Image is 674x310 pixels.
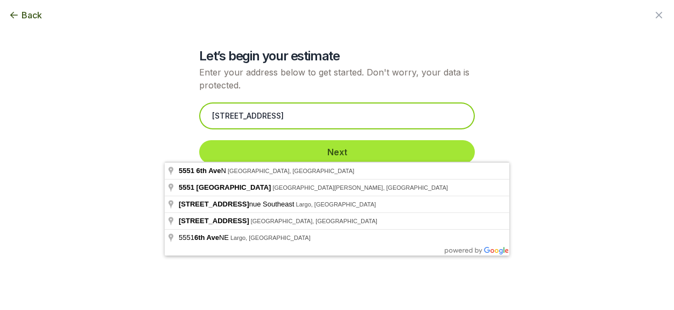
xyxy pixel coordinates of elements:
[179,200,249,208] span: [STREET_ADDRESS]
[179,167,194,175] span: 5551
[22,9,42,22] span: Back
[196,167,221,175] span: 6th Ave
[228,168,354,174] span: [GEOGRAPHIC_DATA], [GEOGRAPHIC_DATA]
[196,183,271,191] span: [GEOGRAPHIC_DATA]
[179,167,228,175] span: N
[199,102,475,129] input: Enter your address
[199,66,475,92] p: Enter your address below to get started. Don't worry, your data is protected.
[199,47,475,65] h2: Let’s begin your estimate
[194,233,219,242] span: 6th Ave
[251,218,377,224] span: [GEOGRAPHIC_DATA], [GEOGRAPHIC_DATA]
[199,140,475,164] button: Next
[179,200,296,208] span: nue Southeast
[296,201,376,208] span: Largo, [GEOGRAPHIC_DATA]
[179,217,249,225] span: [STREET_ADDRESS]
[179,233,230,242] span: 5551 NE
[272,184,448,191] span: [GEOGRAPHIC_DATA][PERSON_NAME], [GEOGRAPHIC_DATA]
[230,235,311,241] span: Largo, [GEOGRAPHIC_DATA]
[179,183,194,191] span: 5551
[9,9,42,22] button: Back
